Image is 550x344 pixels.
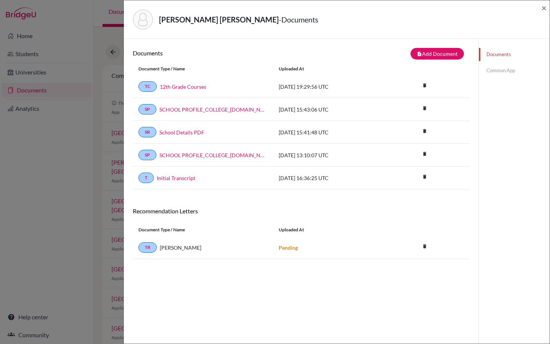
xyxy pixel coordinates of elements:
[138,173,154,183] a: T
[273,66,385,72] div: Uploaded at
[273,128,385,136] div: [DATE] 15:41:48 UTC
[273,174,385,182] div: [DATE] 16:36:25 UTC
[419,125,430,137] i: delete
[273,106,385,113] div: [DATE] 15:43:06 UTC
[159,106,268,113] a: SCHOOL PROFILE_COLLEGE_[DOMAIN_NAME]_wide
[419,149,430,159] a: delete
[159,128,204,136] a: School Details PDF
[273,151,385,159] div: [DATE] 13:10:07 UTC
[279,244,298,251] strong: Pending
[419,103,430,114] i: delete
[479,64,550,77] a: Common App
[159,151,268,159] a: SCHOOL PROFILE_COLLEGE_[DOMAIN_NAME]_wide
[419,172,430,182] a: delete
[541,3,547,12] button: Close
[419,241,430,252] i: delete
[133,66,273,72] div: Document Type / Name
[133,49,301,57] h6: Documents
[479,48,550,61] a: Documents
[419,171,430,182] i: delete
[138,81,157,92] a: TC
[157,174,195,182] a: Initial Transcript
[419,242,430,252] a: delete
[138,242,157,253] a: TR
[133,207,470,214] h6: Recommendation Letters
[419,81,430,91] a: delete
[159,15,279,24] strong: [PERSON_NAME] [PERSON_NAME]
[160,83,206,91] a: 12th Grade Courses
[410,48,464,60] button: note_addAdd Document
[273,83,385,91] div: [DATE] 19:29:56 UTC
[417,51,422,57] i: note_add
[138,127,156,137] a: SR
[138,150,156,160] a: SP
[419,80,430,91] i: delete
[279,15,318,24] span: - Documents
[160,244,201,252] span: [PERSON_NAME]
[419,104,430,114] a: delete
[419,148,430,159] i: delete
[419,127,430,137] a: delete
[138,104,156,115] a: SP
[273,226,385,233] div: Uploaded at
[541,2,547,13] span: ×
[133,226,273,233] div: Document Type / Name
